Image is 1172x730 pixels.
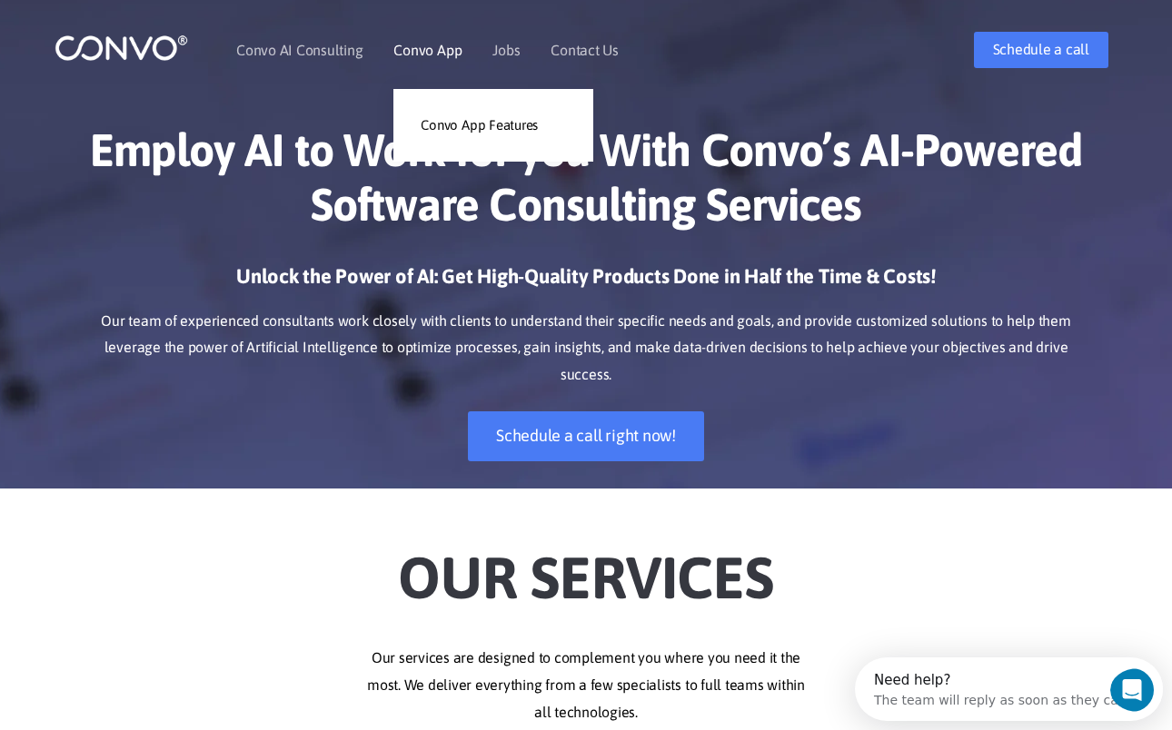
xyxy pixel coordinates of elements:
h2: Our Services [82,516,1090,617]
a: Schedule a call [974,32,1108,68]
a: Convo App [393,43,462,57]
div: Need help? [19,15,272,30]
h1: Employ AI to Work for you With Convo’s AI-Powered Software Consulting Services [82,123,1090,245]
h3: Unlock the Power of AI: Get High-Quality Products Done in Half the Time & Costs! [82,263,1090,303]
a: Jobs [492,43,520,57]
img: logo_1.png [55,34,188,62]
div: The team will reply as soon as they can [19,30,272,49]
div: Open Intercom Messenger [7,7,325,57]
a: Contact Us [551,43,619,57]
iframe: Intercom live chat [1110,668,1167,712]
a: Convo App Features [393,107,593,143]
p: Our team of experienced consultants work closely with clients to understand their specific needs ... [82,308,1090,390]
a: Convo AI Consulting [236,43,363,57]
iframe: Intercom live chat discovery launcher [855,657,1163,721]
p: Our services are designed to complement you where you need it the most. We deliver everything fro... [82,645,1090,726]
a: Schedule a call right now! [468,411,704,461]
